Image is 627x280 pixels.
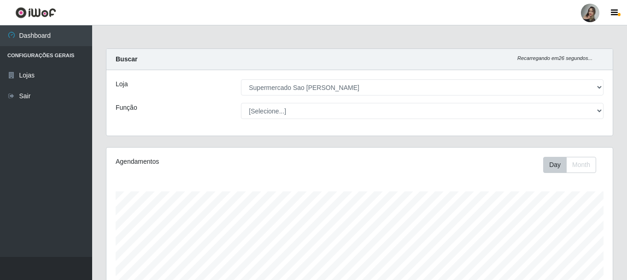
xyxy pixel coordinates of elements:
div: Agendamentos [116,157,311,167]
button: Month [566,157,596,173]
label: Função [116,103,137,113]
i: Recarregando em 26 segundos... [517,55,592,61]
div: Toolbar with button groups [543,157,604,173]
button: Day [543,157,567,173]
div: First group [543,157,596,173]
strong: Buscar [116,55,137,63]
label: Loja [116,79,128,89]
img: CoreUI Logo [15,7,56,18]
